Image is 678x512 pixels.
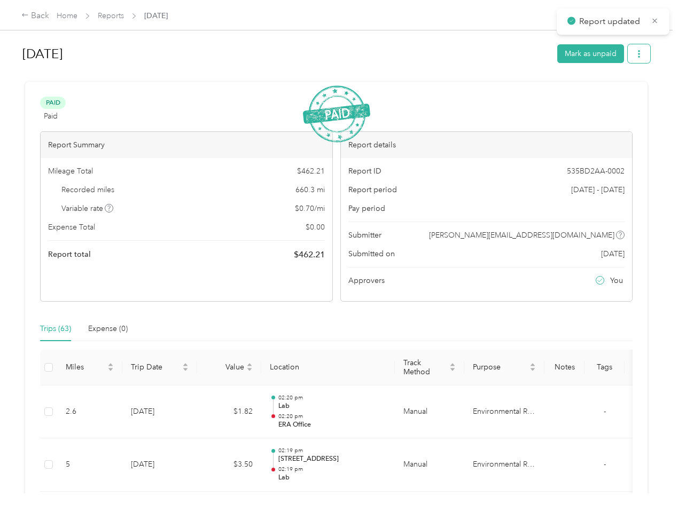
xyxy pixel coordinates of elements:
[21,10,49,22] div: Back
[473,363,527,372] span: Purpose
[306,222,325,233] span: $ 0.00
[297,166,325,177] span: $ 462.21
[579,15,643,28] p: Report updated
[278,454,386,464] p: [STREET_ADDRESS]
[48,166,93,177] span: Mileage Total
[107,366,114,373] span: caret-down
[278,466,386,473] p: 02:19 pm
[278,413,386,420] p: 02:20 pm
[182,366,189,373] span: caret-down
[348,275,385,286] span: Approvers
[261,350,395,385] th: Location
[341,132,633,158] div: Report details
[144,10,168,21] span: [DATE]
[278,420,386,430] p: ERA Office
[529,366,536,373] span: caret-down
[464,438,544,492] td: Environmental Risk Analysis LLC
[57,350,122,385] th: Miles
[557,44,624,63] button: Mark as unpaid
[585,350,625,385] th: Tags
[294,248,325,261] span: $ 462.21
[567,166,625,177] span: 535BD2AA-0002
[122,438,197,492] td: [DATE]
[57,385,122,439] td: 2.6
[464,350,544,385] th: Purpose
[604,407,606,416] span: -
[197,438,261,492] td: $3.50
[122,350,197,385] th: Trip Date
[464,385,544,439] td: Environmental Risk Analysis LLC
[197,350,261,385] th: Value
[295,203,325,214] span: $ 0.70 / mi
[278,447,386,454] p: 02:19 pm
[395,438,464,492] td: Manual
[44,111,58,122] span: Paid
[40,323,71,335] div: Trips (63)
[107,361,114,368] span: caret-up
[610,275,623,286] span: You
[197,385,261,439] td: $1.82
[348,166,381,177] span: Report ID
[278,473,386,483] p: Lab
[348,184,397,195] span: Report period
[395,385,464,439] td: Manual
[571,184,625,195] span: [DATE] - [DATE]
[604,460,606,469] span: -
[48,249,91,260] span: Report total
[449,366,456,373] span: caret-down
[246,366,253,373] span: caret-down
[61,203,114,214] span: Variable rate
[403,358,447,376] span: Track Method
[544,350,585,385] th: Notes
[41,132,332,158] div: Report Summary
[98,11,124,20] a: Reports
[278,401,386,411] p: Lab
[278,394,386,401] p: 02:20 pm
[395,350,464,385] th: Track Method
[66,363,105,372] span: Miles
[429,230,614,241] span: [PERSON_NAME][EMAIL_ADDRESS][DOMAIN_NAME]
[131,363,180,372] span: Trip Date
[348,248,395,259] span: Submitted on
[122,385,197,439] td: [DATE]
[88,323,128,335] div: Expense (0)
[529,361,536,368] span: caret-up
[57,11,77,20] a: Home
[348,230,381,241] span: Submitter
[295,184,325,195] span: 660.3 mi
[48,222,95,233] span: Expense Total
[57,438,122,492] td: 5
[182,361,189,368] span: caret-up
[246,361,253,368] span: caret-up
[348,203,385,214] span: Pay period
[449,361,456,368] span: caret-up
[40,97,66,109] span: Paid
[61,184,114,195] span: Recorded miles
[618,452,678,512] iframe: Everlance-gr Chat Button Frame
[206,363,244,372] span: Value
[22,41,550,67] h1: Sep 2025
[303,85,370,143] img: PaidStamp
[601,248,625,259] span: [DATE]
